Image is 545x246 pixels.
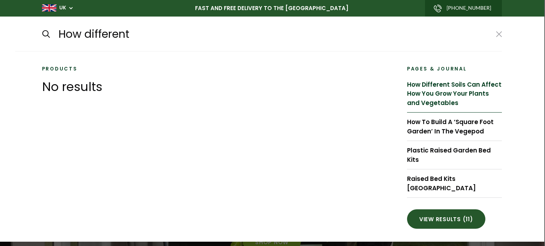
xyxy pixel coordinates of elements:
a: UK [59,4,66,12]
img: gb_large.png [42,4,56,12]
p: No results [42,79,380,95]
a: Plastic Raised Garden Bed Kits [407,141,502,169]
a: Raised Bed Kits [GEOGRAPHIC_DATA] [407,169,502,198]
p: Pages & Journal [407,64,502,74]
p: Products [42,64,380,74]
a: How Different Soils Can Affect How You Grow Your Plants and Vegetables [407,75,502,113]
input: Search... [58,26,488,43]
a: View results (11) [407,209,485,229]
a: How To Build A ‘Square Foot Garden’ In The Vegepod [407,113,502,141]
